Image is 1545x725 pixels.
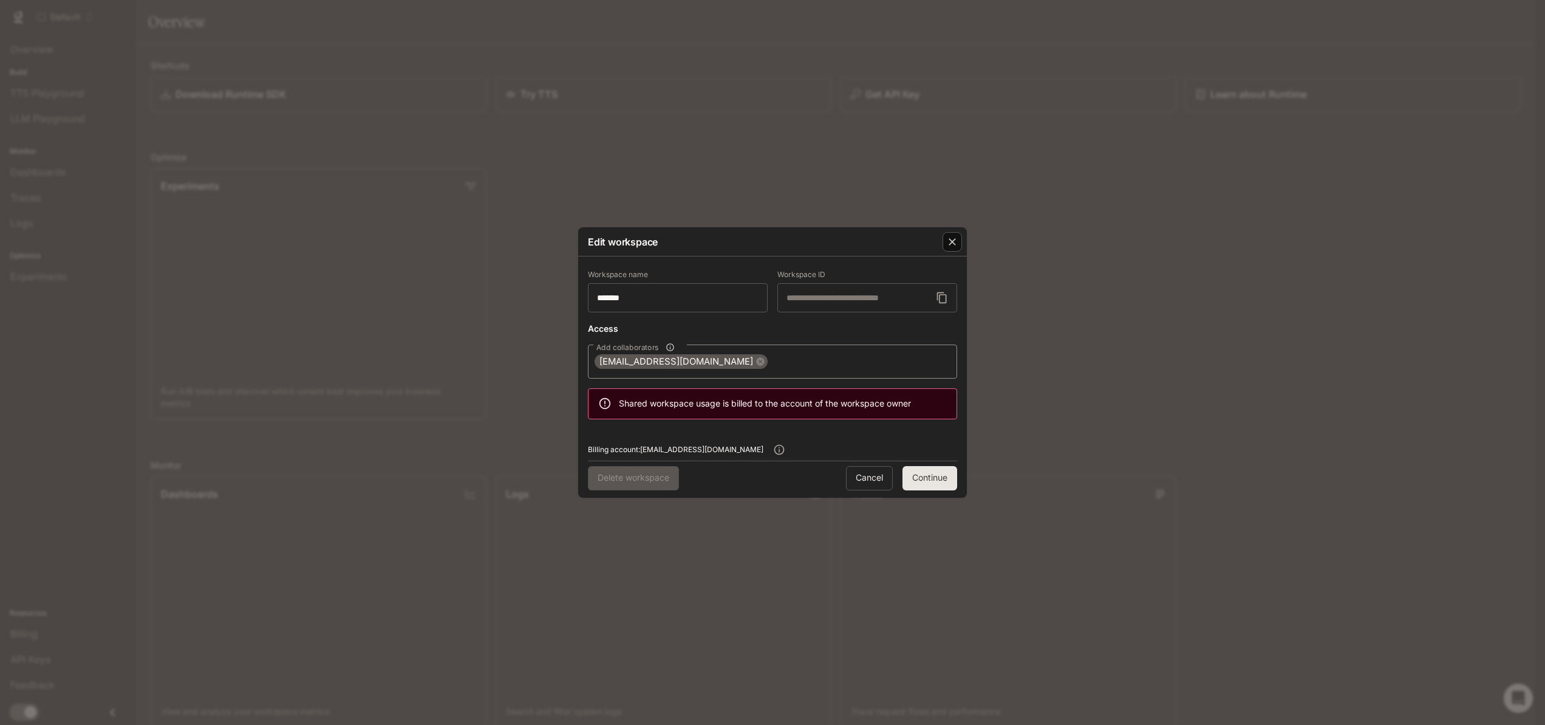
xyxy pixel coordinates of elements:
[846,466,893,490] button: Cancel
[595,355,758,369] span: [EMAIL_ADDRESS][DOMAIN_NAME]
[588,271,648,278] p: Workspace name
[595,354,768,369] div: [EMAIL_ADDRESS][DOMAIN_NAME]
[588,322,618,335] p: Access
[902,466,957,490] button: Continue
[588,235,658,249] p: Edit workspace
[662,339,678,356] button: Add collaborators
[777,271,957,312] div: Workspace ID cannot be changed
[777,271,825,278] p: Workspace ID
[588,444,763,456] span: Billing account: [EMAIL_ADDRESS][DOMAIN_NAME]
[596,342,658,352] span: Add collaborators
[619,393,911,414] div: Shared workspace usage is billed to the account of the workspace owner
[588,466,679,490] span: You cannot delete your only workspace. Please create another workspace before deleting this works...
